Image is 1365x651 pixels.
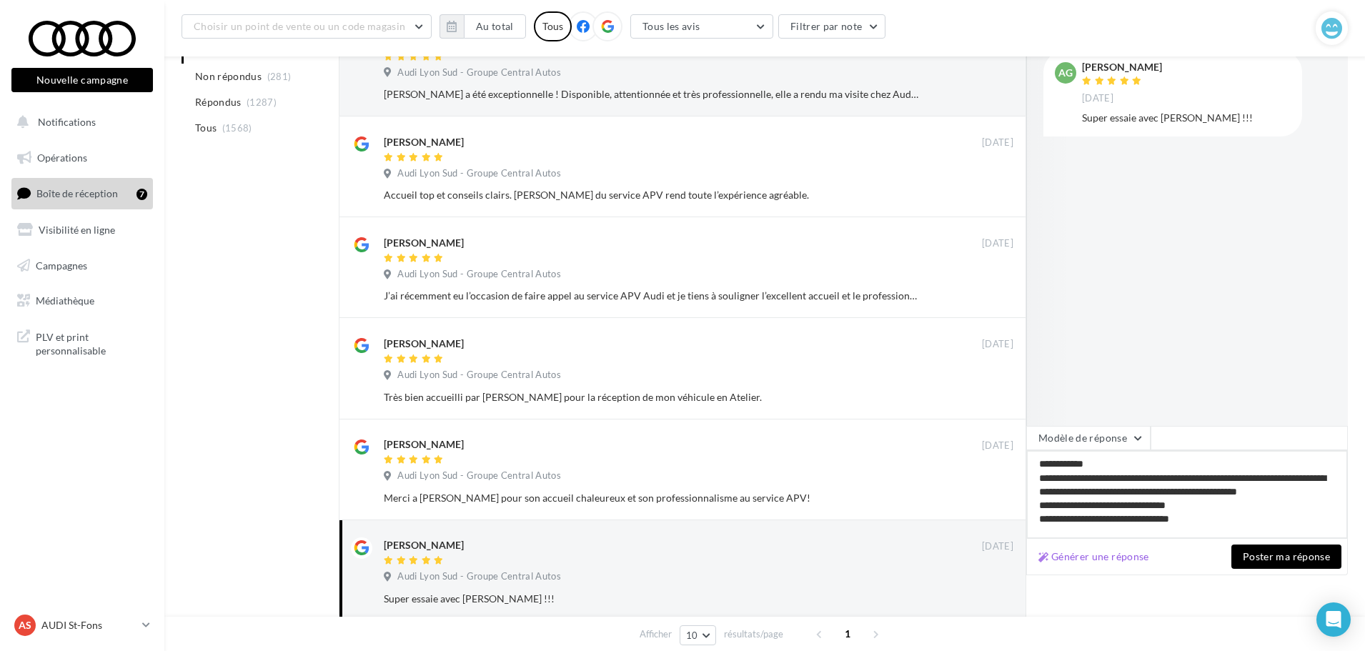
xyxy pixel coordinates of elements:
[778,14,886,39] button: Filtrer par note
[836,622,859,645] span: 1
[194,20,405,32] span: Choisir un point de vente ou un code magasin
[440,14,526,39] button: Au total
[397,469,561,482] span: Audi Lyon Sud - Groupe Central Autos
[724,627,783,641] span: résultats/page
[384,491,920,505] div: Merci a [PERSON_NAME] pour son accueil chaleureux et son professionnalisme au service APV!
[9,143,156,173] a: Opérations
[195,69,262,84] span: Non répondus
[11,68,153,92] button: Nouvelle campagne
[36,187,118,199] span: Boîte de réception
[384,390,920,404] div: Très bien accueilli par [PERSON_NAME] pour la réception de mon véhicule en Atelier.
[397,66,561,79] span: Audi Lyon Sud - Groupe Central Autos
[1231,545,1341,569] button: Poster ma réponse
[384,437,464,452] div: [PERSON_NAME]
[397,369,561,382] span: Audi Lyon Sud - Groupe Central Autos
[384,87,920,101] div: [PERSON_NAME] a été exceptionnelle ! Disponible, attentionnée et très professionnelle, elle a ren...
[384,337,464,351] div: [PERSON_NAME]
[247,96,277,108] span: (1287)
[384,236,464,250] div: [PERSON_NAME]
[9,251,156,281] a: Campagnes
[384,188,920,202] div: Accueil top et conseils clairs. [PERSON_NAME] du service APV rend toute l’expérience agréable.
[1316,602,1351,637] div: Open Intercom Messenger
[9,178,156,209] a: Boîte de réception7
[384,592,920,606] div: Super essaie avec [PERSON_NAME] !!!
[9,322,156,364] a: PLV et print personnalisable
[37,151,87,164] span: Opérations
[982,540,1013,553] span: [DATE]
[982,136,1013,149] span: [DATE]
[384,135,464,149] div: [PERSON_NAME]
[136,189,147,200] div: 7
[39,224,115,236] span: Visibilité en ligne
[384,289,920,303] div: J’ai récemment eu l’occasion de faire appel au service APV Audi et je tiens à souligner l’excelle...
[36,327,147,358] span: PLV et print personnalisable
[182,14,432,39] button: Choisir un point de vente ou un code magasin
[1082,62,1162,72] div: [PERSON_NAME]
[534,11,572,41] div: Tous
[982,237,1013,250] span: [DATE]
[1033,548,1155,565] button: Générer une réponse
[222,122,252,134] span: (1568)
[19,618,31,632] span: AS
[397,570,561,583] span: Audi Lyon Sud - Groupe Central Autos
[397,167,561,180] span: Audi Lyon Sud - Groupe Central Autos
[1058,66,1073,80] span: AG
[11,612,153,639] a: AS AUDI St-Fons
[982,338,1013,351] span: [DATE]
[680,625,716,645] button: 10
[36,294,94,307] span: Médiathèque
[640,627,672,641] span: Afficher
[686,630,698,641] span: 10
[36,259,87,271] span: Campagnes
[9,286,156,316] a: Médiathèque
[38,116,96,128] span: Notifications
[1026,426,1151,450] button: Modèle de réponse
[982,439,1013,452] span: [DATE]
[267,71,292,82] span: (281)
[195,121,217,135] span: Tous
[464,14,526,39] button: Au total
[9,107,150,137] button: Notifications
[195,95,242,109] span: Répondus
[384,538,464,552] div: [PERSON_NAME]
[630,14,773,39] button: Tous les avis
[1082,92,1113,105] span: [DATE]
[1082,111,1291,125] div: Super essaie avec [PERSON_NAME] !!!
[9,215,156,245] a: Visibilité en ligne
[642,20,700,32] span: Tous les avis
[41,618,136,632] p: AUDI St-Fons
[397,268,561,281] span: Audi Lyon Sud - Groupe Central Autos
